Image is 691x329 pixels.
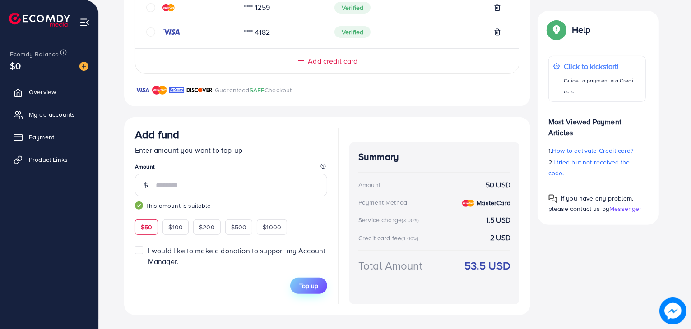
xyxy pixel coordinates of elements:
a: Payment [7,128,92,146]
img: image [79,62,88,71]
strong: 50 USD [486,180,510,190]
span: Ecomdy Balance [10,50,59,59]
img: credit [162,4,175,11]
strong: MasterCard [477,198,510,207]
span: SAFE [250,86,265,95]
span: $200 [199,223,215,232]
strong: 2 USD [490,233,510,243]
p: Help [572,24,591,35]
span: $1000 [263,223,281,232]
p: 1. [548,145,646,156]
a: My ad accounts [7,105,92,123]
span: I tried but not received the code. [548,158,630,178]
p: Click to kickstart! [564,61,641,72]
span: If you have any problem, please contact us by [548,194,634,213]
span: Verified [334,26,371,38]
div: Payment Method [358,198,407,207]
strong: 53.5 USD [464,258,510,274]
small: This amount is suitable [135,201,327,210]
p: Guide to payment via Credit card [564,75,641,97]
p: Enter amount you want to top-up [135,145,327,155]
h3: Add fund [135,128,179,141]
img: credit [162,28,181,36]
div: Total Amount [358,258,422,274]
span: Product Links [29,155,68,164]
span: Payment [29,133,54,142]
span: $50 [141,223,152,232]
a: Overview [7,83,92,101]
span: Verified [334,2,371,14]
svg: circle [146,27,155,37]
span: My ad accounts [29,110,75,119]
div: Service charge [358,215,422,224]
img: Popup guide [548,194,557,203]
span: Overview [29,87,56,96]
small: (4.00%) [401,235,418,242]
button: Top up [290,278,327,294]
span: I would like to make a donation to support my Account Manager. [148,246,325,266]
span: $100 [168,223,183,232]
p: 2. [548,157,646,178]
span: $0 [10,59,21,72]
small: (3.00%) [402,217,419,224]
span: Top up [299,281,318,290]
img: Popup guide [548,22,565,38]
h4: Summary [358,151,510,163]
img: logo [9,13,70,27]
a: Product Links [7,151,92,169]
p: Most Viewed Payment Articles [548,109,646,138]
svg: circle [146,3,155,12]
span: Messenger [609,204,641,213]
img: brand [135,85,150,96]
p: Guaranteed Checkout [215,85,292,96]
strong: 1.5 USD [486,215,510,225]
img: brand [186,85,213,96]
img: credit [462,200,474,207]
span: $500 [231,223,247,232]
img: guide [135,201,143,210]
img: menu [79,17,90,27]
div: Credit card fee [358,233,422,242]
div: Amount [358,180,380,189]
img: brand [152,85,167,96]
legend: Amount [135,163,327,174]
span: How to activate Credit card? [552,146,633,155]
span: Add credit card [308,56,357,66]
img: image [659,297,686,324]
img: brand [169,85,184,96]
